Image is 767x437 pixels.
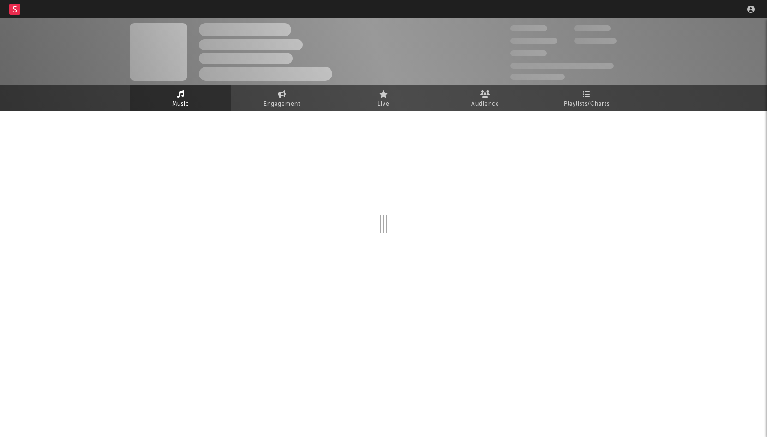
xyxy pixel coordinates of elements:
a: Music [130,85,231,111]
span: 50,000,000 Monthly Listeners [510,63,614,69]
span: 100,000 [574,25,611,31]
a: Audience [434,85,536,111]
span: Playlists/Charts [564,99,610,110]
a: Live [333,85,434,111]
span: Engagement [264,99,300,110]
a: Playlists/Charts [536,85,637,111]
span: 300,000 [510,25,547,31]
span: 1,000,000 [574,38,617,44]
span: Jump Score: 85.0 [510,74,565,80]
span: Music [172,99,189,110]
a: Engagement [231,85,333,111]
span: Live [378,99,389,110]
span: 50,000,000 [510,38,557,44]
span: 100,000 [510,50,547,56]
span: Audience [471,99,499,110]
